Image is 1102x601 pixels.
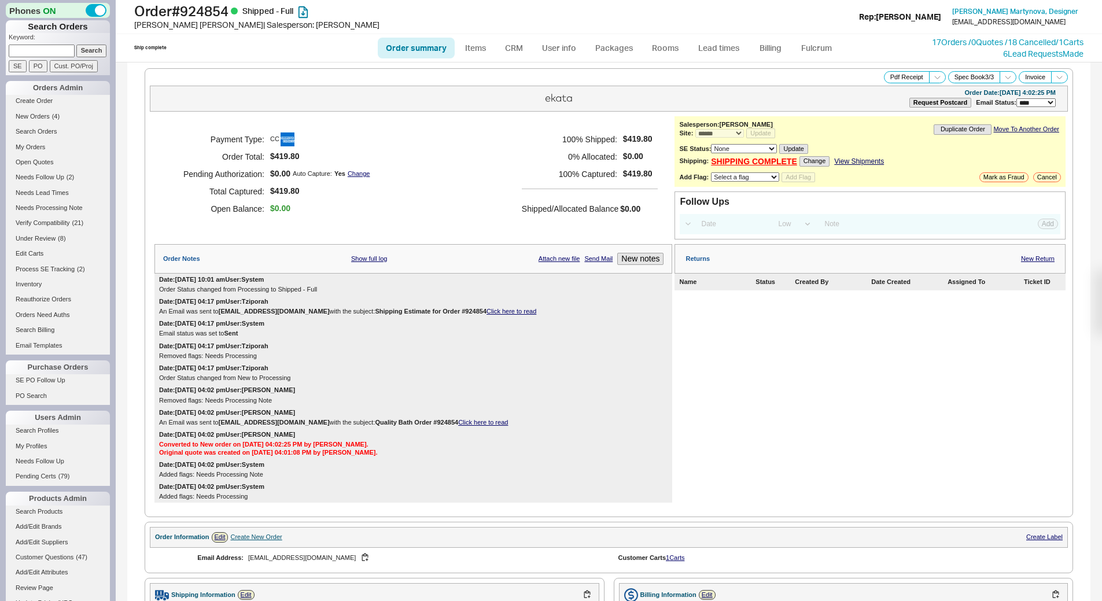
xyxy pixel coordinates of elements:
[533,38,585,58] a: User info
[1025,73,1045,81] span: Invoice
[913,99,968,106] b: Request Postcard
[6,470,110,482] a: Pending Certs(79)
[871,278,945,286] div: Date Created
[72,219,84,226] span: ( 21 )
[169,165,264,183] h5: Pending Authorization:
[934,124,992,134] button: Duplicate Order
[6,263,110,275] a: Process SE Tracking(2)
[948,278,1022,286] div: Assigned To
[171,591,235,599] div: Shipping Information
[1037,174,1057,181] span: Cancel
[52,113,60,120] span: ( 4 )
[6,551,110,563] a: Customer Questions(47)
[685,255,710,263] div: Returns
[1042,220,1054,228] span: Add
[219,308,330,315] b: [EMAIL_ADDRESS][DOMAIN_NAME]
[159,298,268,305] div: Date: [DATE] 04:17 pm User: Tziporah
[334,170,345,178] div: Yes
[169,200,264,217] h5: Open Balance:
[155,533,209,541] div: Order Information
[6,455,110,467] a: Needs Follow Up
[976,99,1016,106] span: Email Status:
[6,360,110,374] div: Purchase Orders
[1026,533,1063,540] a: Create Label
[378,38,455,58] a: Order summary
[818,216,977,232] input: Note
[834,157,884,165] a: View Shipments
[50,60,98,72] input: Cust. PO/Proj
[644,38,687,58] a: Rooms
[159,342,268,350] div: Date: [DATE] 04:17 pm User: Tziporah
[67,174,74,180] span: ( 2 )
[375,419,458,426] b: Quality Bath Order #924854
[522,148,617,165] h5: 0 % Allocated:
[348,170,370,178] a: Change
[799,156,830,166] button: Change
[159,461,264,469] div: Date: [DATE] 04:02 pm User: System
[6,324,110,336] a: Search Billing
[224,330,238,337] b: Sent
[1038,219,1058,229] button: Add
[16,554,73,561] span: Customer Questions
[6,340,110,352] a: Email Templates
[6,110,110,123] a: New Orders(4)
[6,492,110,506] div: Products Admin
[948,71,1001,83] button: Spec Book3/3
[134,3,554,19] h1: Order # 924854
[1024,278,1061,286] div: Ticket ID
[623,152,653,161] span: $0.00
[6,536,110,548] a: Add/Edit Suppliers
[6,440,110,452] a: My Profiles
[1019,71,1052,83] button: Invoice
[6,425,110,437] a: Search Profiles
[584,255,613,263] a: Send Mail
[795,278,869,286] div: Created By
[43,5,56,17] span: ON
[640,591,696,599] div: Billing Information
[29,60,47,72] input: PO
[679,278,753,286] div: Name
[375,308,486,315] b: Shipping Estimate for Order #924854
[486,308,536,315] a: Click here to read
[6,582,110,594] a: Review Page
[230,533,282,541] div: Create New Order
[76,45,107,57] input: Search
[6,293,110,305] a: Reauthorize Orders
[6,202,110,214] a: Needs Processing Note
[9,33,110,45] p: Keyword:
[793,38,841,58] a: Fulcrum
[890,73,923,81] span: Pdf Receipt
[909,98,972,108] button: Request Postcard
[6,566,110,578] a: Add/Edit Attributes
[58,235,65,242] span: ( 8 )
[457,38,495,58] a: Items
[159,431,295,438] div: Date: [DATE] 04:02 pm User: [PERSON_NAME]
[746,128,775,138] button: Update
[679,157,709,165] b: Shipping:
[16,266,75,272] span: Process SE Tracking
[6,248,110,260] a: Edit Carts
[993,126,1059,133] a: Move To Another Order
[587,38,642,58] a: Packages
[16,235,56,242] span: Under Review
[6,187,110,199] a: Needs Lead Times
[169,148,264,165] h5: Order Total:
[6,411,110,425] div: Users Admin
[159,441,668,448] div: Converted to New order on [DATE] 04:02:25 PM by [PERSON_NAME].
[270,169,290,179] span: $0.00
[964,89,1056,97] div: Order Date: [DATE] 4:02:25 PM
[219,419,330,426] b: [EMAIL_ADDRESS][DOMAIN_NAME]
[159,483,264,491] div: Date: [DATE] 04:02 pm User: System
[620,204,640,213] span: $0.00
[169,131,264,148] h5: Payment Type:
[6,81,110,95] div: Orders Admin
[983,174,1024,181] span: Mark as Fraud
[458,419,508,426] a: Click here to read
[134,45,167,51] div: Ship complete
[270,204,290,213] span: $0.00
[6,141,110,153] a: My Orders
[952,7,1078,16] span: [PERSON_NAME] Martynova , Designer
[679,145,711,152] b: SE Status:
[351,255,387,263] a: Show full log
[159,449,668,456] div: Original quote was created on [DATE] 04:01:08 PM by [PERSON_NAME].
